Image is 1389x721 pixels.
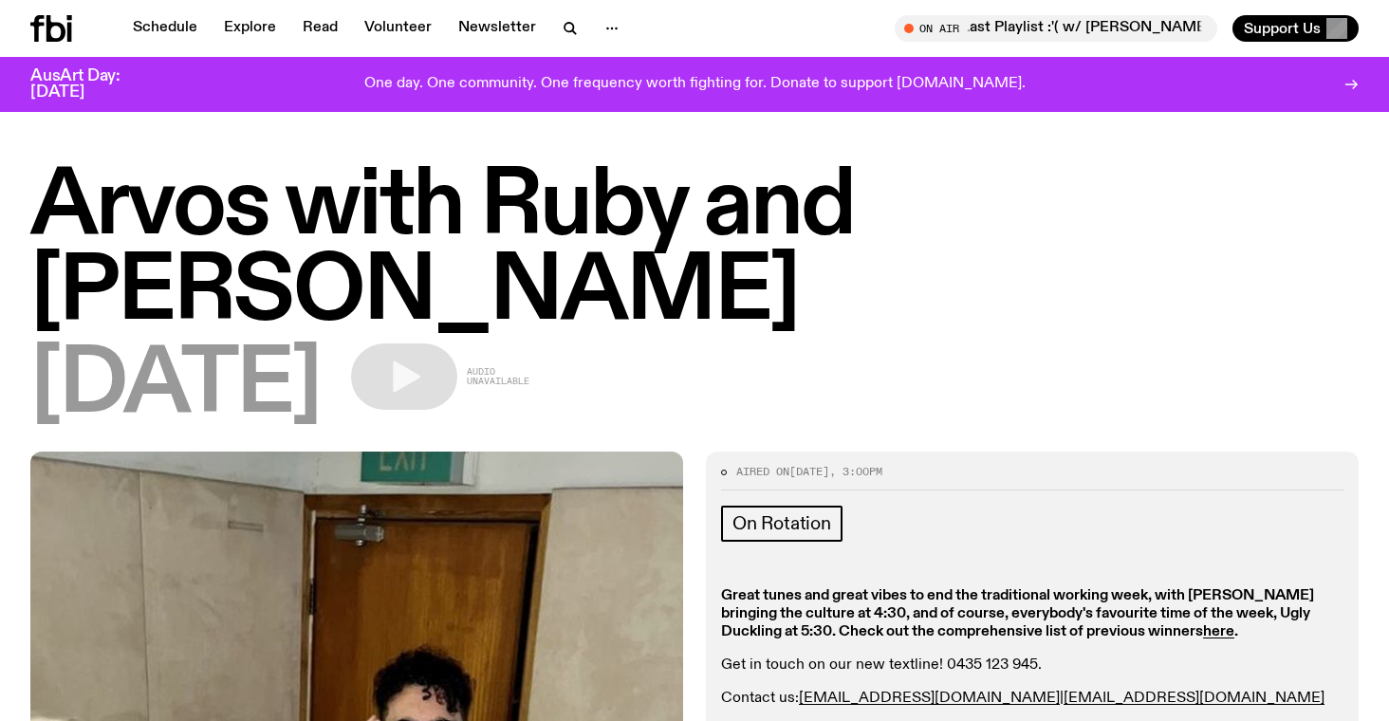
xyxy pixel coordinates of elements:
[721,588,1314,639] strong: Great tunes and great vibes to end the traditional working week, with [PERSON_NAME] bringing the ...
[30,165,1359,336] h1: Arvos with Ruby and [PERSON_NAME]
[721,656,1343,675] p: Get in touch on our new textline! 0435 123 945.
[1234,624,1238,639] strong: .
[447,15,547,42] a: Newsletter
[1244,20,1321,37] span: Support Us
[721,506,843,542] a: On Rotation
[30,343,321,429] span: [DATE]
[213,15,287,42] a: Explore
[895,15,1217,42] button: On AirThe Playlist / [PERSON_NAME]'s Last Playlist :'( w/ [PERSON_NAME], [PERSON_NAME], [PERSON_N...
[829,464,882,479] span: , 3:00pm
[736,464,789,479] span: Aired on
[732,513,831,534] span: On Rotation
[1203,624,1234,639] a: here
[353,15,443,42] a: Volunteer
[799,691,1060,706] a: [EMAIL_ADDRESS][DOMAIN_NAME]
[121,15,209,42] a: Schedule
[467,367,529,386] span: Audio unavailable
[291,15,349,42] a: Read
[789,464,829,479] span: [DATE]
[30,68,152,101] h3: AusArt Day: [DATE]
[1232,15,1359,42] button: Support Us
[1064,691,1324,706] a: [EMAIL_ADDRESS][DOMAIN_NAME]
[364,76,1026,93] p: One day. One community. One frequency worth fighting for. Donate to support [DOMAIN_NAME].
[721,690,1343,708] p: Contact us: |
